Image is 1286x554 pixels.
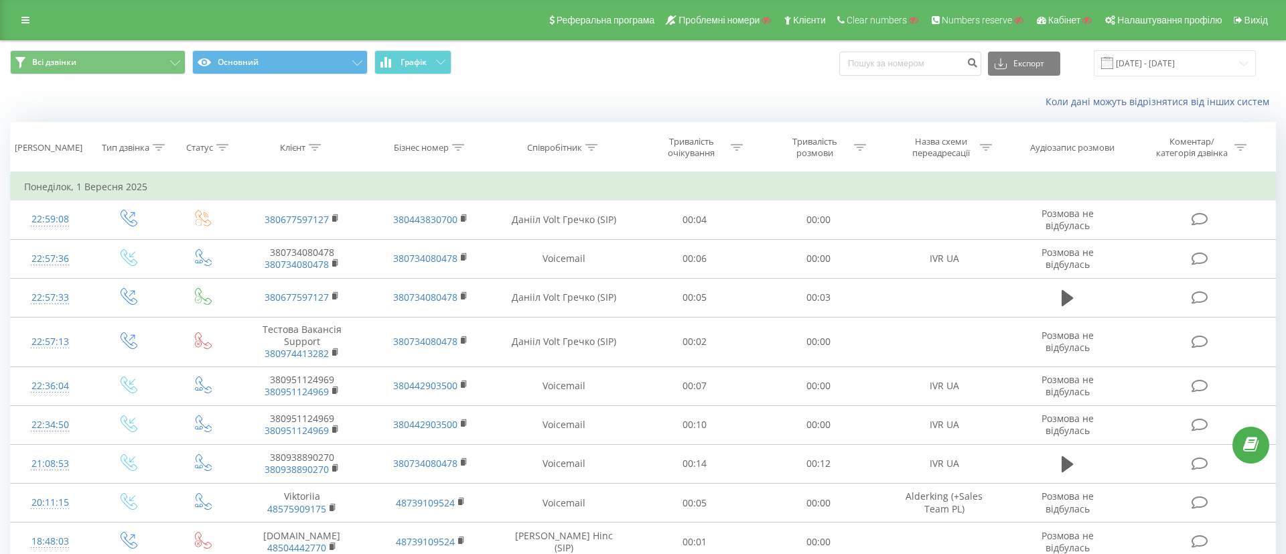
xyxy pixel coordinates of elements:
[280,142,305,153] div: Клієнт
[633,405,756,444] td: 00:10
[633,317,756,366] td: 00:02
[393,213,457,226] a: 380443830700
[756,366,879,405] td: 00:00
[102,142,149,153] div: Тип дзвінка
[839,52,981,76] input: Пошук за номером
[24,490,76,516] div: 20:11:15
[186,142,213,153] div: Статус
[656,136,727,159] div: Тривалість очікування
[633,200,756,239] td: 00:04
[494,200,633,239] td: Данііл Volt Гречко (SIP)
[267,502,326,515] a: 48575909175
[633,366,756,405] td: 00:07
[1048,15,1081,25] span: Кабінет
[756,484,879,523] td: 00:00
[633,484,756,523] td: 00:05
[32,57,76,68] span: Всі дзвінки
[192,50,368,74] button: Основний
[494,317,633,366] td: Данііл Volt Гречко (SIP)
[393,418,457,431] a: 380442903500
[24,412,76,438] div: 22:34:50
[1042,529,1094,554] span: Розмова не відбулась
[779,136,851,159] div: Тривалість розмови
[238,405,366,444] td: 380951124969
[24,329,76,355] div: 22:57:13
[10,50,186,74] button: Всі дзвінки
[1042,490,1094,514] span: Розмова не відбулась
[494,239,633,278] td: Voicemail
[1244,15,1268,25] span: Вихід
[238,317,366,366] td: Тестова Вакансія Support
[494,484,633,523] td: Voicemail
[265,258,329,271] a: 380734080478
[394,142,449,153] div: Бізнес номер
[1042,412,1094,437] span: Розмова не відбулась
[393,291,457,303] a: 380734080478
[793,15,826,25] span: Клієнти
[880,366,1009,405] td: IVR UA
[24,373,76,399] div: 22:36:04
[396,535,455,548] a: 48739109524
[756,278,879,317] td: 00:03
[15,142,82,153] div: [PERSON_NAME]
[494,278,633,317] td: Данііл Volt Гречко (SIP)
[238,444,366,483] td: 380938890270
[393,252,457,265] a: 380734080478
[401,58,427,67] span: Графік
[396,496,455,509] a: 48739109524
[1042,329,1094,354] span: Розмова не відбулась
[756,317,879,366] td: 00:00
[756,239,879,278] td: 00:00
[847,15,907,25] span: Clear numbers
[24,206,76,232] div: 22:59:08
[265,463,329,476] a: 380938890270
[393,457,457,470] a: 380734080478
[494,444,633,483] td: Voicemail
[265,385,329,398] a: 380951124969
[393,335,457,348] a: 380734080478
[633,239,756,278] td: 00:06
[265,424,329,437] a: 380951124969
[238,366,366,405] td: 380951124969
[238,484,366,523] td: Viktoriia
[24,246,76,272] div: 22:57:36
[1042,246,1094,271] span: Розмова не відбулась
[905,136,977,159] div: Назва схеми переадресації
[678,15,760,25] span: Проблемні номери
[880,405,1009,444] td: IVR UA
[1042,207,1094,232] span: Розмова не відбулась
[267,541,326,554] a: 48504442770
[988,52,1060,76] button: Експорт
[265,213,329,226] a: 380677597127
[11,174,1276,200] td: Понеділок, 1 Вересня 2025
[942,15,1012,25] span: Numbers reserve
[1117,15,1222,25] span: Налаштування профілю
[24,451,76,477] div: 21:08:53
[756,405,879,444] td: 00:00
[1030,142,1115,153] div: Аудіозапис розмови
[756,444,879,483] td: 00:12
[880,239,1009,278] td: IVR UA
[374,50,451,74] button: Графік
[527,142,582,153] div: Співробітник
[633,278,756,317] td: 00:05
[1042,373,1094,398] span: Розмова не відбулась
[756,200,879,239] td: 00:00
[880,484,1009,523] td: Alderking (+Sales Team PL)
[880,444,1009,483] td: IVR UA
[557,15,655,25] span: Реферальна програма
[1046,95,1276,108] a: Коли дані можуть відрізнятися вiд інших систем
[238,239,366,278] td: 380734080478
[1153,136,1231,159] div: Коментар/категорія дзвінка
[633,444,756,483] td: 00:14
[265,291,329,303] a: 380677597127
[265,347,329,360] a: 380974413282
[494,366,633,405] td: Voicemail
[494,405,633,444] td: Voicemail
[393,379,457,392] a: 380442903500
[24,285,76,311] div: 22:57:33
